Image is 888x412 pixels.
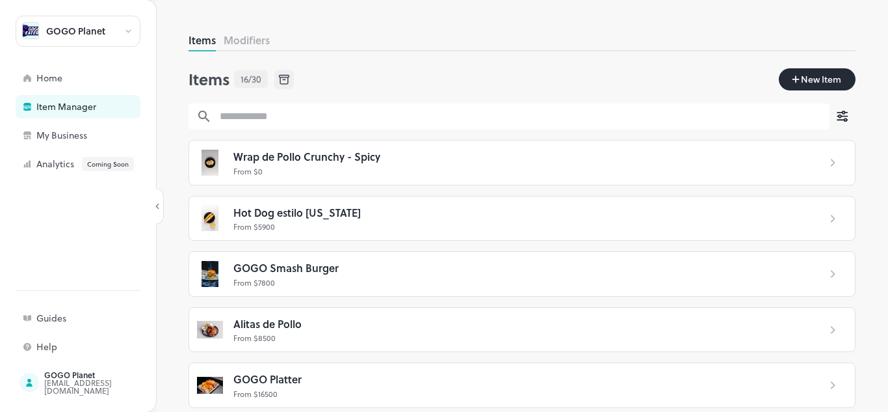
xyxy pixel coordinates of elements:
div: Home [36,74,166,83]
span: GOGO Platter [233,371,302,388]
img: 1759353904224rfivh059zdb.jpg [197,205,223,231]
div: GOGO Planet [46,27,105,36]
span: Wrap de Pollo Crunchy - Spicy [233,148,380,165]
div: Help [36,342,166,351]
img: 17593521795516j5hofkuchw.jpg [197,317,223,343]
div: Item Manager [36,102,166,111]
button: Modifiers [224,33,270,48]
img: 1759352024377zm9bjtbuu1m.png [197,372,223,398]
span: 16/30 [241,72,261,86]
span: New Item [800,72,842,87]
p: From $ 7800 [233,277,808,288]
div: My Business [36,131,166,140]
p: From $ 16500 [233,388,808,400]
img: 17594513334799i38mu0wnrm.jpg [197,150,223,176]
div: Items [189,69,230,90]
div: Analytics [36,157,166,171]
div: [EMAIL_ADDRESS][DOMAIN_NAME] [44,379,166,394]
img: avatar [23,23,38,38]
span: Hot Dog estilo [US_STATE] [233,204,361,221]
span: Alitas de Pollo [233,316,302,333]
span: GOGO Smash Burger [233,260,339,277]
button: New Item [779,68,855,90]
div: GOGO Planet [44,371,166,379]
div: Guides [36,314,166,323]
p: From $ 0 [233,165,808,177]
p: From $ 8500 [233,332,808,344]
p: From $ 5900 [233,221,808,232]
img: 17593534151727y01e7qyiz7.jpg [197,261,223,287]
button: Items [189,33,216,48]
div: Coming Soon [82,157,134,171]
